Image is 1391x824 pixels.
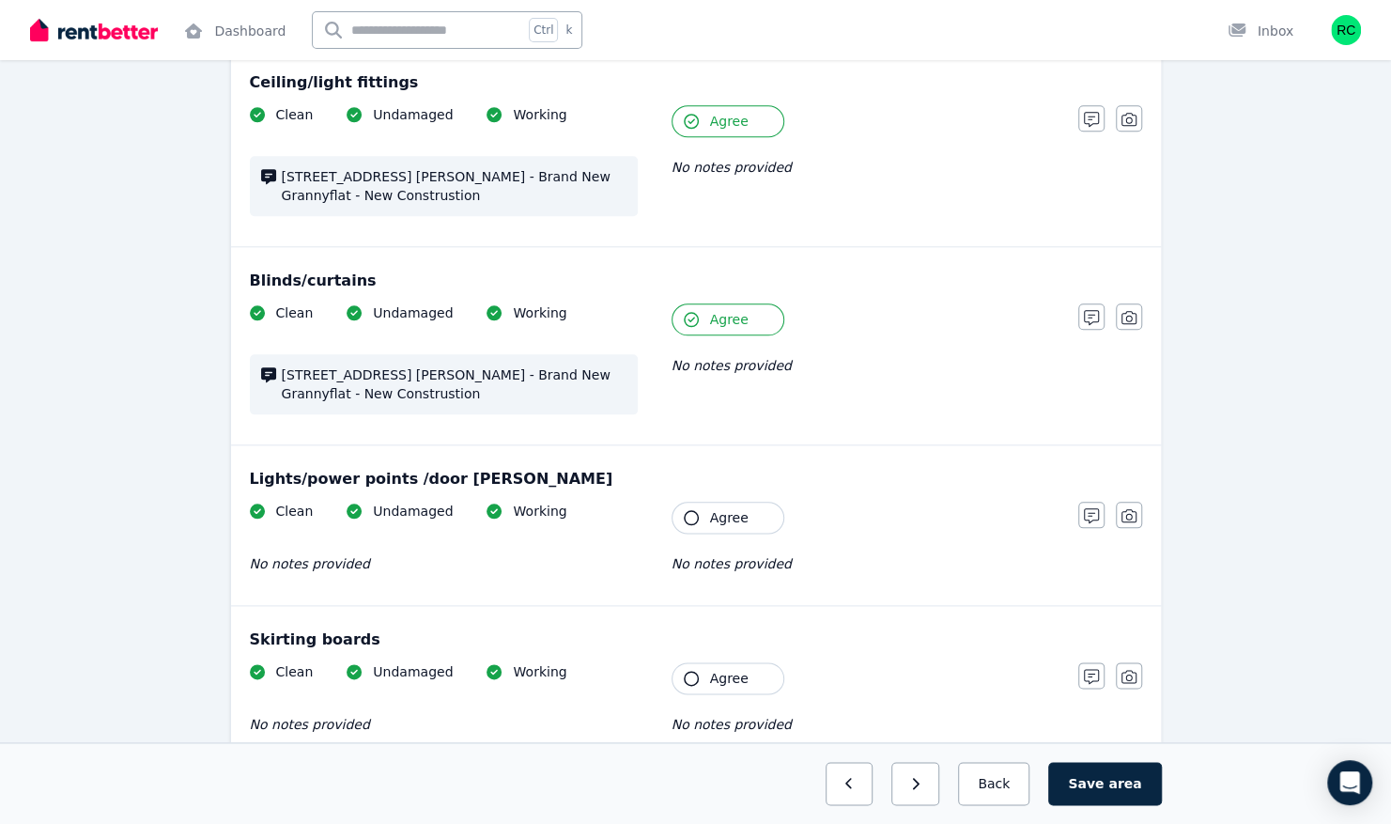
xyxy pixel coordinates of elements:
span: Undamaged [373,502,453,521]
span: area [1108,774,1141,793]
div: Skirting boards [250,629,1142,651]
div: Blinds/curtains [250,270,1142,292]
span: Undamaged [373,662,453,681]
span: Ctrl [529,18,558,42]
span: [STREET_ADDRESS] [PERSON_NAME] - Brand New Grannyflat - New Construstion [282,365,626,403]
span: Clean [276,662,314,681]
span: Agree [710,508,749,527]
span: Working [513,502,566,521]
span: Clean [276,303,314,322]
span: Working [513,105,566,124]
span: Agree [710,112,749,131]
span: Undamaged [373,105,453,124]
span: Working [513,303,566,322]
span: Agree [710,669,749,688]
span: No notes provided [672,556,792,571]
div: Inbox [1228,22,1293,40]
span: No notes provided [672,358,792,373]
div: Lights/power points /door [PERSON_NAME] [250,468,1142,490]
span: Agree [710,310,749,329]
span: Undamaged [373,303,453,322]
div: Ceiling/light fittings [250,71,1142,94]
button: Back [958,762,1029,805]
img: RentBetter [30,16,158,44]
span: Clean [276,502,314,521]
button: Agree [672,303,784,335]
span: No notes provided [250,717,370,732]
span: No notes provided [672,160,792,175]
span: [STREET_ADDRESS] [PERSON_NAME] - Brand New Grannyflat - New Construstion [282,167,626,205]
button: Agree [672,105,784,137]
button: Save area [1048,762,1161,805]
div: Open Intercom Messenger [1327,760,1372,805]
button: Agree [672,502,784,534]
span: No notes provided [250,556,370,571]
span: Clean [276,105,314,124]
span: No notes provided [672,717,792,732]
span: k [565,23,572,38]
img: Rachel Carey [1331,15,1361,45]
button: Agree [672,662,784,694]
span: Working [513,662,566,681]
